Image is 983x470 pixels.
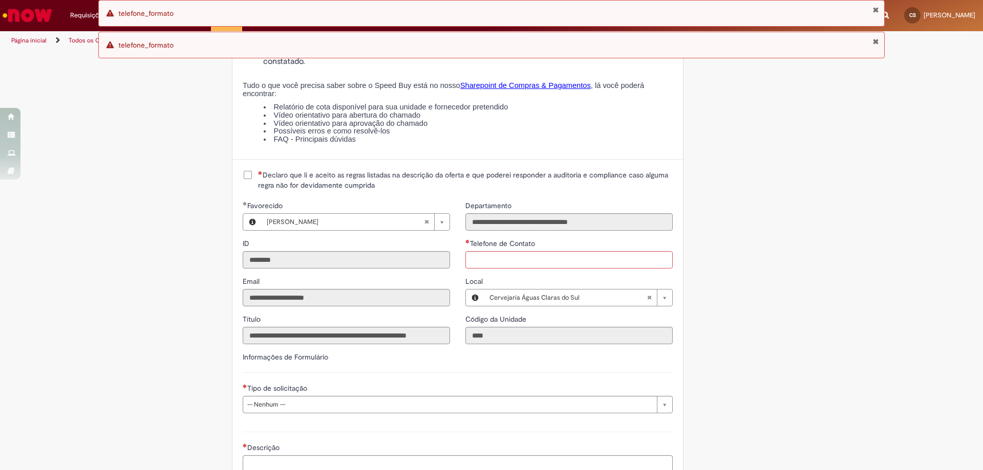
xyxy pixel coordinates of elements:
a: Página inicial [11,36,47,44]
a: Cervejaria Águas Claras do SulLimpar campo Local [484,289,672,306]
label: Somente leitura - Título [243,314,263,324]
ul: Trilhas de página [8,31,648,50]
span: Requisições [70,10,106,20]
label: Somente leitura - ID [243,238,251,249]
li: Vídeo orientativo para abertura do chamado [263,111,673,120]
button: Local, Visualizar este registro Cervejaria Águas Claras do Sul [466,289,484,306]
span: [PERSON_NAME] [924,11,975,19]
a: Sharepoint de Compras & Pagamentos [460,81,591,89]
a: [PERSON_NAME]Limpar campo Favorecido [262,214,450,230]
input: Departamento [465,213,673,231]
span: Descrição [247,443,282,452]
label: Somente leitura - Departamento [465,200,514,211]
span: telefone_formato [118,9,174,18]
span: Somente leitura - ID [243,239,251,248]
span: Obrigatório Preenchido [243,202,247,206]
span: Somente leitura - Código da Unidade [465,315,528,324]
abbr: Limpar campo Local [642,289,657,306]
label: Informações de Formulário [243,352,328,362]
span: Tipo de solicitação [247,384,309,393]
button: Fechar Notificação [872,37,879,46]
input: ID [243,251,450,268]
a: Todos os Catálogos [69,36,123,44]
p: Tudo o que você precisa saber sobre o Speed Buy está no nosso , lá você poderá encontrar: [243,82,673,98]
abbr: Limpar campo Favorecido [419,214,434,230]
span: Necessários - Favorecido [247,201,285,210]
li: Relatório de cota disponível para sua unidade e fornecedor pretendido [263,103,673,111]
span: Necessários [258,171,263,175]
input: Email [243,289,450,306]
span: [PERSON_NAME] [267,214,424,230]
span: -- Nenhum -- [247,396,652,413]
label: Somente leitura - Email [243,276,262,286]
input: Título [243,327,450,344]
label: Somente leitura - Código da Unidade [465,314,528,324]
span: Declaro que li e aceito as regras listadas na descrição da oferta e que poderei responder a audit... [258,170,673,190]
span: Local [465,277,485,286]
span: telefone_formato [118,40,174,50]
span: CS [909,12,916,18]
span: Necessários [243,443,247,447]
button: Favorecido, Visualizar este registro Carlos Alberto Rodrigues Da Silva [243,214,262,230]
li: Possíveis erros e como resolvê-los [263,127,673,136]
button: Fechar Notificação [872,6,879,14]
span: Somente leitura - Email [243,277,262,286]
li: FAQ - Principais dúvidas [263,136,673,144]
li: Vídeo orientativo para aprovação do chamado [263,120,673,128]
span: Necessários [243,384,247,388]
span: Cervejaria Águas Claras do Sul [489,289,647,306]
span: Somente leitura - Título [243,315,263,324]
span: Telefone de Contato [470,239,537,248]
input: Telefone de Contato [465,251,673,268]
img: ServiceNow [1,5,54,26]
input: Código da Unidade [465,327,673,344]
span: Necessários [465,239,470,243]
span: Somente leitura - Departamento [465,201,514,210]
